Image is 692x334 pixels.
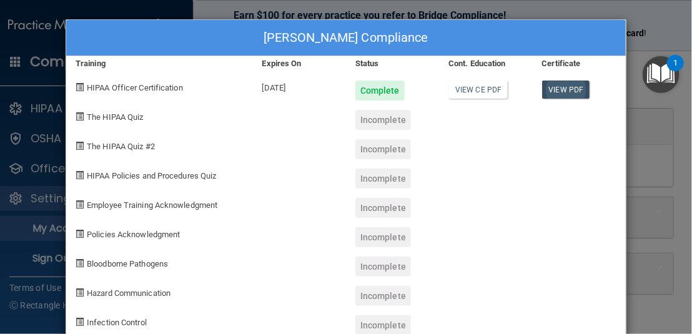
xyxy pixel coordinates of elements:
span: HIPAA Policies and Procedures Quiz [87,171,216,180]
div: [DATE] [253,71,346,101]
div: Incomplete [355,198,411,218]
span: Employee Training Acknowledgment [87,200,217,210]
div: Incomplete [355,257,411,277]
div: 1 [673,63,678,79]
span: Infection Control [87,318,147,327]
a: View CE PDF [448,81,508,99]
div: Incomplete [355,227,411,247]
div: Incomplete [355,139,411,159]
span: The HIPAA Quiz [87,112,143,122]
span: Bloodborne Pathogens [87,259,168,268]
div: Status [346,56,439,71]
div: Complete [355,81,405,101]
div: Expires On [253,56,346,71]
div: Cont. Education [439,56,532,71]
span: Policies Acknowledgment [87,230,180,239]
div: Training [66,56,253,71]
a: View PDF [542,81,590,99]
div: Certificate [533,56,626,71]
div: [PERSON_NAME] Compliance [66,20,626,56]
div: Incomplete [355,286,411,306]
span: The HIPAA Quiz #2 [87,142,155,151]
div: Incomplete [355,169,411,189]
button: Open Resource Center, 1 new notification [643,56,680,93]
span: HIPAA Officer Certification [87,83,183,92]
span: Hazard Communication [87,288,171,298]
div: Incomplete [355,110,411,130]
